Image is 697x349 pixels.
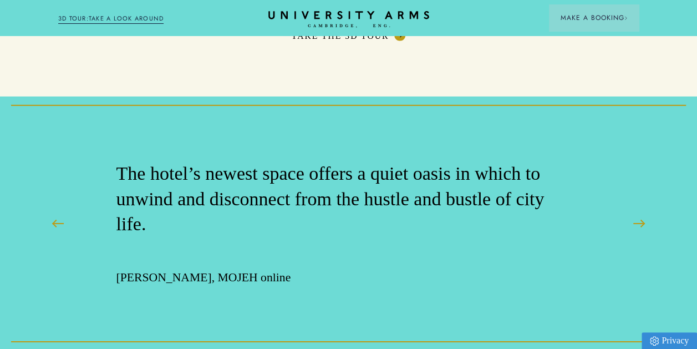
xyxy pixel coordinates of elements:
[44,210,72,237] button: Previous Slide
[625,210,653,237] button: Next Slide
[624,16,628,20] img: Arrow icon
[116,161,553,236] p: The hotel’s newest space offers a quiet oasis in which to unwind and disconnect from the hustle a...
[642,332,697,349] a: Privacy
[58,14,164,24] a: 3D TOUR:TAKE A LOOK AROUND
[549,4,639,31] button: Make a BookingArrow icon
[116,270,553,286] p: [PERSON_NAME], MOJEH online
[268,11,429,28] a: Home
[292,30,406,41] a: Take the 3D Tour
[650,336,659,346] img: Privacy
[560,13,628,23] span: Make a Booking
